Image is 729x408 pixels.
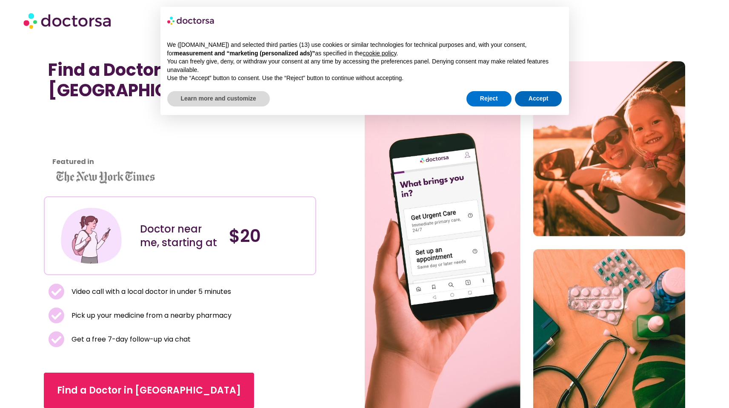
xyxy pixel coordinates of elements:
strong: Featured in [52,157,94,167]
button: Learn more and customize [167,91,270,106]
span: Get a free 7-day follow-up via chat [69,333,191,345]
strong: measurement and “marketing (personalized ads)” [174,50,315,57]
p: We ([DOMAIN_NAME]) and selected third parties (13) use cookies or similar technologies for techni... [167,41,562,57]
a: cookie policy [363,50,396,57]
h4: $20 [229,226,309,246]
span: Video call with a local doctor in under 5 minutes [69,286,231,298]
button: Reject [466,91,512,106]
span: Find a Doctor in [GEOGRAPHIC_DATA] [57,384,241,397]
span: Pick up your medicine from a nearby pharmacy [69,310,232,322]
button: Accept [515,91,562,106]
iframe: Customer reviews powered by Trustpilot [48,109,125,173]
img: Illustration depicting a young woman in a casual outfit, engaged with her smartphone. She has a p... [59,204,123,268]
p: Use the “Accept” button to consent. Use the “Reject” button to continue without accepting. [167,74,562,83]
h1: Find a Doctor Near Me in [GEOGRAPHIC_DATA] [48,60,312,101]
img: logo [167,14,215,27]
div: Doctor near me, starting at [140,222,220,250]
p: You can freely give, deny, or withdraw your consent at any time by accessing the preferences pane... [167,57,562,74]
